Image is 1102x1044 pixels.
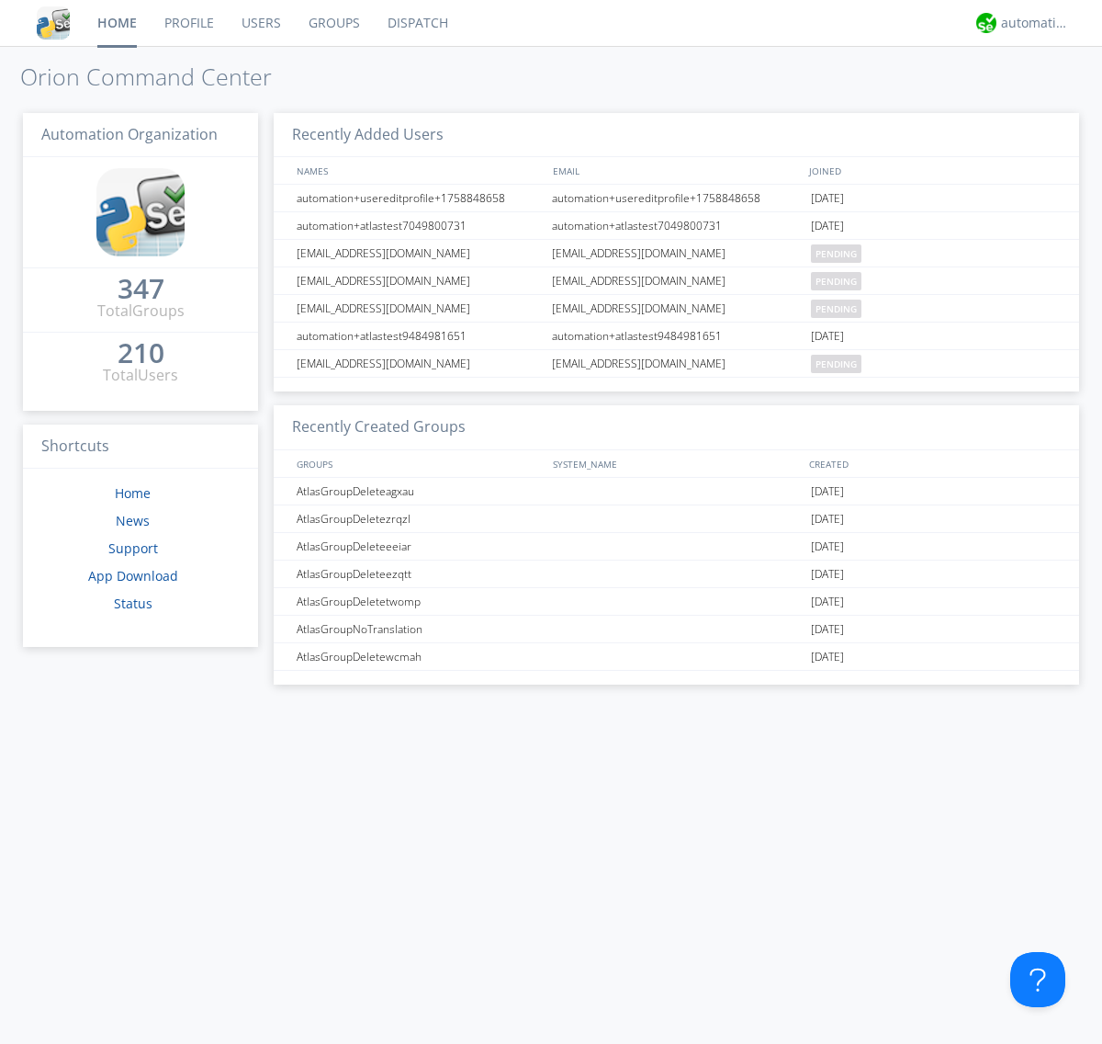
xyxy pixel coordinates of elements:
[292,240,546,267] div: [EMAIL_ADDRESS][DOMAIN_NAME]
[41,124,218,144] span: Automation Organization
[811,588,844,616] span: [DATE]
[1001,14,1070,32] div: automation+atlas
[292,295,546,322] div: [EMAIL_ADDRESS][DOMAIN_NAME]
[115,484,151,502] a: Home
[811,185,844,212] span: [DATE]
[292,212,546,239] div: automation+atlastest7049800731
[811,505,844,533] span: [DATE]
[547,185,806,211] div: automation+usereditprofile+1758848658
[274,185,1079,212] a: automation+usereditprofile+1758848658automation+usereditprofile+1758848658[DATE]
[811,643,844,671] span: [DATE]
[811,478,844,505] span: [DATE]
[548,450,804,477] div: SYSTEM_NAME
[292,588,546,615] div: AtlasGroupDeletetwomp
[274,113,1079,158] h3: Recently Added Users
[274,295,1079,323] a: [EMAIL_ADDRESS][DOMAIN_NAME][EMAIL_ADDRESS][DOMAIN_NAME]pending
[274,350,1079,378] a: [EMAIL_ADDRESS][DOMAIN_NAME][EMAIL_ADDRESS][DOMAIN_NAME]pending
[274,478,1079,505] a: AtlasGroupDeleteagxau[DATE]
[274,533,1079,561] a: AtlasGroupDeleteeeiar[DATE]
[103,365,178,386] div: Total Users
[811,272,861,290] span: pending
[547,350,806,377] div: [EMAIL_ADDRESS][DOMAIN_NAME]
[108,539,158,557] a: Support
[274,405,1079,450] h3: Recently Created Groups
[118,344,164,365] a: 210
[118,279,164,298] div: 347
[88,567,178,584] a: App Download
[292,561,546,587] div: AtlasGroupDeleteezqtt
[547,323,806,349] div: automation+atlastest9484981651
[37,6,70,40] img: cddb5a64eb264b2086981ab96f4c1ba7
[118,344,164,362] div: 210
[547,295,806,322] div: [EMAIL_ADDRESS][DOMAIN_NAME]
[292,533,546,560] div: AtlasGroupDeleteeeiar
[811,300,861,318] span: pending
[804,450,1062,477] div: CREATED
[274,212,1079,240] a: automation+atlastest7049800731automation+atlastest7049800731[DATE]
[114,595,152,612] a: Status
[23,425,258,470] h3: Shortcuts
[274,643,1079,671] a: AtlasGroupDeletewcmah[DATE]
[274,505,1079,533] a: AtlasGroupDeletezrqzl[DATE]
[976,13,996,33] img: d2d01cd9b4174d08988066c6d424eccd
[811,561,844,588] span: [DATE]
[547,240,806,267] div: [EMAIL_ADDRESS][DOMAIN_NAME]
[292,157,544,184] div: NAMES
[292,478,546,505] div: AtlasGroupDeleteagxau
[274,561,1079,588] a: AtlasGroupDeleteezqtt[DATE]
[274,240,1079,267] a: [EMAIL_ADDRESS][DOMAIN_NAME][EMAIL_ADDRESS][DOMAIN_NAME]pending
[811,212,844,240] span: [DATE]
[811,244,861,263] span: pending
[292,643,546,670] div: AtlasGroupDeletewcmah
[811,355,861,373] span: pending
[96,168,185,256] img: cddb5a64eb264b2086981ab96f4c1ba7
[292,267,546,294] div: [EMAIL_ADDRESS][DOMAIN_NAME]
[274,267,1079,295] a: [EMAIL_ADDRESS][DOMAIN_NAME][EMAIL_ADDRESS][DOMAIN_NAME]pending
[1010,952,1065,1007] iframe: Toggle Customer Support
[292,350,546,377] div: [EMAIL_ADDRESS][DOMAIN_NAME]
[292,505,546,532] div: AtlasGroupDeletezrqzl
[811,616,844,643] span: [DATE]
[274,616,1079,643] a: AtlasGroupNoTranslation[DATE]
[811,323,844,350] span: [DATE]
[274,323,1079,350] a: automation+atlastest9484981651automation+atlastest9484981651[DATE]
[548,157,804,184] div: EMAIL
[118,279,164,301] a: 347
[547,267,806,294] div: [EMAIL_ADDRESS][DOMAIN_NAME]
[292,185,546,211] div: automation+usereditprofile+1758848658
[116,512,150,529] a: News
[274,588,1079,616] a: AtlasGroupDeletetwomp[DATE]
[97,301,185,322] div: Total Groups
[804,157,1062,184] div: JOINED
[547,212,806,239] div: automation+atlastest7049800731
[292,450,544,477] div: GROUPS
[811,533,844,561] span: [DATE]
[292,323,546,349] div: automation+atlastest9484981651
[292,616,546,642] div: AtlasGroupNoTranslation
